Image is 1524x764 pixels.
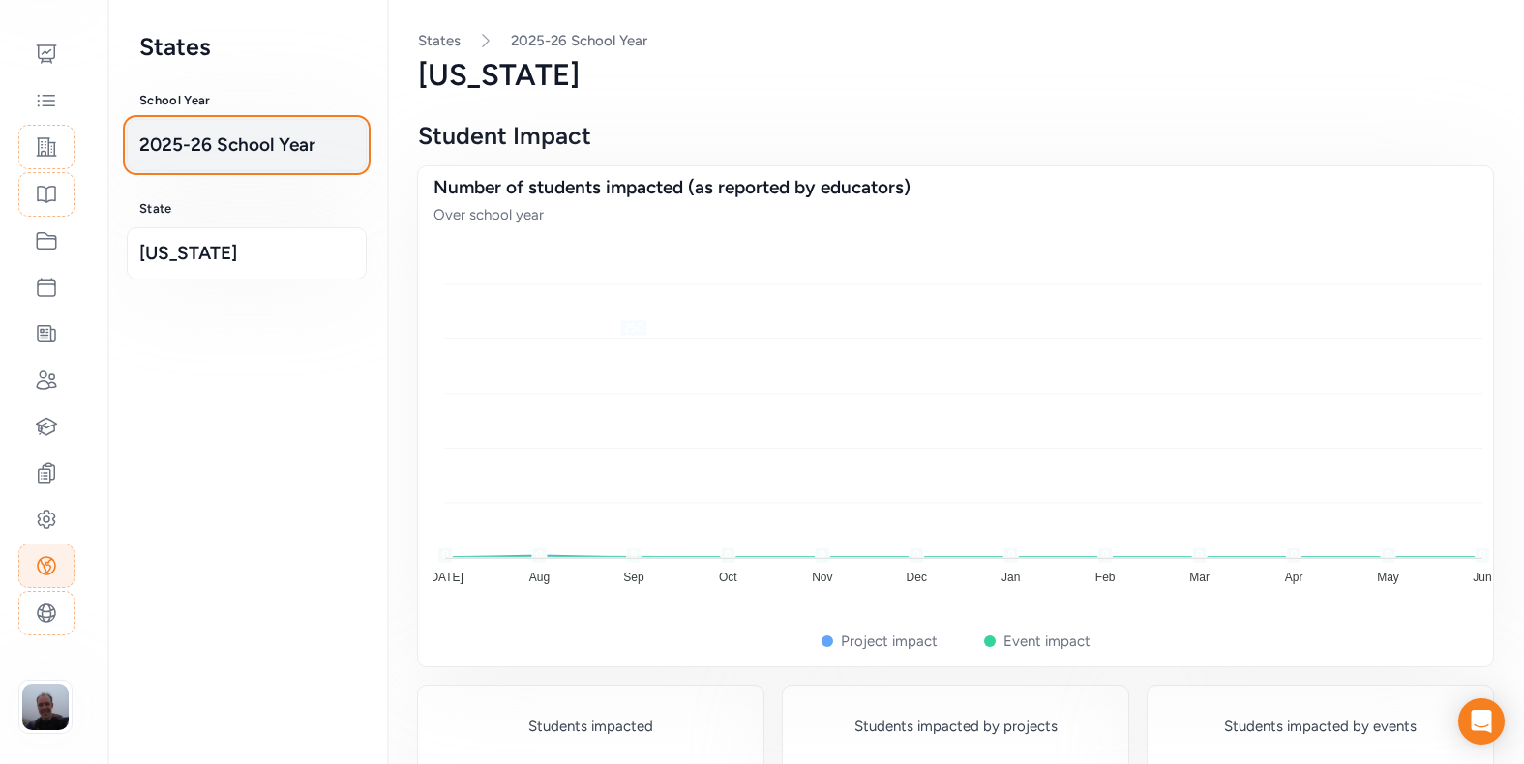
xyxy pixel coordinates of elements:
[1186,717,1454,736] div: Students impacted by events
[418,124,1493,147] h3: Student Impact
[1473,571,1491,584] tspan: Jun
[1003,632,1091,651] div: Event impact
[623,571,644,584] tspan: Sep
[433,174,1478,201] div: Number of students impacted (as reported by educators)
[127,227,367,279] button: [US_STATE]
[433,205,1478,224] div: Over school year
[1189,571,1210,584] tspan: Mar
[822,717,1090,736] div: Students impacted by projects
[907,571,927,584] tspan: Dec
[457,717,725,736] div: Students impacted
[1285,571,1303,584] tspan: Apr
[418,58,1493,93] div: [US_STATE]
[719,571,737,584] tspan: Oct
[812,571,832,584] tspan: Nov
[1377,571,1399,584] tspan: May
[427,571,463,584] tspan: [DATE]
[1458,698,1505,745] div: Open Intercom Messenger
[139,132,354,159] span: 2025-26 School Year
[529,571,550,584] tspan: Aug
[418,31,1493,50] nav: Breadcrumb
[127,119,367,171] button: 2025-26 School Year
[139,201,356,217] h3: State
[139,240,354,267] span: [US_STATE]
[1095,571,1116,584] tspan: Feb
[1001,571,1020,584] tspan: Jan
[139,93,356,108] h3: School Year
[418,32,461,49] a: States
[841,632,938,651] div: Project impact
[511,31,647,50] a: 2025-26 School Year
[139,31,356,62] h2: States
